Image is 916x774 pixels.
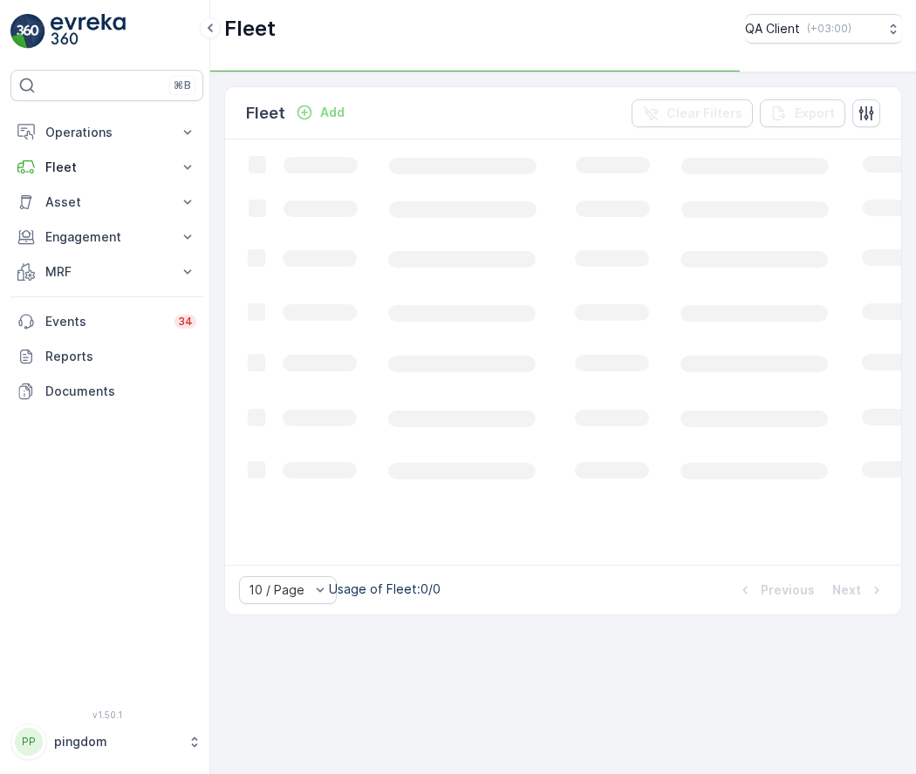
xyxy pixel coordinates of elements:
[10,304,203,339] a: Events34
[289,102,352,123] button: Add
[760,99,845,127] button: Export
[320,104,345,121] p: Add
[45,383,196,400] p: Documents
[10,709,203,720] span: v 1.50.1
[745,20,800,37] p: QA Client
[54,733,179,750] p: pingdom
[329,580,441,598] p: Usage of Fleet : 0/0
[45,193,168,211] p: Asset
[10,339,203,374] a: Reports
[10,150,203,185] button: Fleet
[45,228,168,246] p: Engagement
[10,185,203,220] button: Asset
[10,14,45,49] img: logo
[51,14,126,49] img: logo_light-DOdMpM7g.png
[632,99,753,127] button: Clear Filters
[10,220,203,255] button: Engagement
[735,580,817,601] button: Previous
[45,159,168,176] p: Fleet
[224,15,276,43] p: Fleet
[178,315,193,329] p: 34
[15,728,43,756] div: PP
[832,581,861,599] p: Next
[666,105,742,122] p: Clear Filters
[45,263,168,281] p: MRF
[745,14,902,44] button: QA Client(+03:00)
[45,313,164,330] p: Events
[807,22,851,36] p: ( +03:00 )
[174,78,191,92] p: ⌘B
[795,105,835,122] p: Export
[10,255,203,289] button: MRF
[45,124,168,141] p: Operations
[45,348,196,365] p: Reports
[246,101,285,126] p: Fleet
[761,581,815,599] p: Previous
[10,723,203,760] button: PPpingdom
[10,115,203,150] button: Operations
[10,374,203,409] a: Documents
[831,580,887,601] button: Next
